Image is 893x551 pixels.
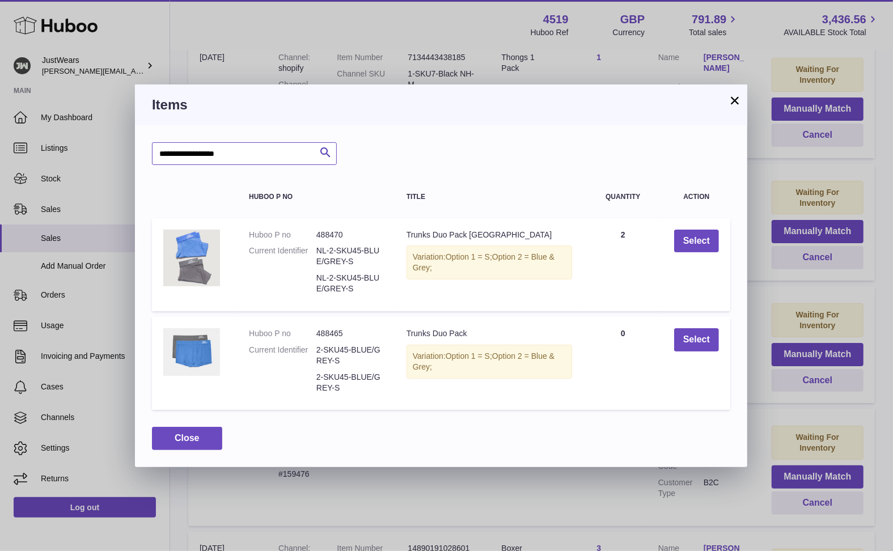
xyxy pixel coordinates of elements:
[238,182,395,212] th: Huboo P no
[152,427,222,450] button: Close
[583,317,663,410] td: 0
[316,345,384,366] dd: 2-SKU45-BLUE/GREY-S
[249,345,316,366] dt: Current Identifier
[316,328,384,339] dd: 488465
[446,252,492,261] span: Option 1 = S;
[674,328,719,351] button: Select
[163,328,220,376] img: Trunks Duo Pack
[163,230,220,286] img: Trunks Duo Pack Europe
[249,328,316,339] dt: Huboo P no
[407,345,572,379] div: Variation:
[728,94,742,107] button: ×
[316,230,384,240] dd: 488470
[316,245,384,267] dd: NL-2-SKU45-BLUE/GREY-S
[249,230,316,240] dt: Huboo P no
[407,230,572,240] div: Trunks Duo Pack [GEOGRAPHIC_DATA]
[316,372,384,393] dd: 2-SKU45-BLUE/GREY-S
[583,218,663,311] td: 2
[316,273,384,294] dd: NL-2-SKU45-BLUE/GREY-S
[413,351,555,371] span: Option 2 = Blue & Grey;
[407,328,572,339] div: Trunks Duo Pack
[249,245,316,267] dt: Current Identifier
[407,245,572,279] div: Variation:
[583,182,663,212] th: Quantity
[663,182,730,212] th: Action
[395,182,583,212] th: Title
[446,351,492,361] span: Option 1 = S;
[152,96,730,114] h3: Items
[674,230,719,253] button: Select
[175,433,200,443] span: Close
